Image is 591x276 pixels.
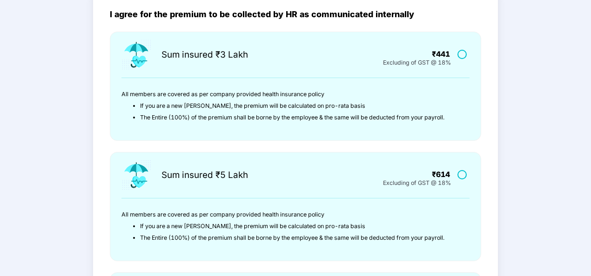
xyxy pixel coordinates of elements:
div: Excluding of GST @ 18% [383,57,451,65]
span: If you are a new [PERSON_NAME], the premium will be calculated on pro-rata basis [140,102,365,109]
div: I agree for the premium to be collected by HR as communicated internally [110,10,481,20]
div: ₹614 [373,171,450,180]
div: Sum insured ₹3 Lakh [161,51,248,61]
div: Sum insured ₹5 Lakh [161,171,248,181]
span: The Entire (100%) of the premium shall be borne by the employee & the same will be deducted from ... [140,234,444,241]
img: icon [121,39,152,71]
div: ₹441 [373,51,450,59]
span: All members are covered as per company provided health insurance policy [121,211,324,218]
span: If you are a new [PERSON_NAME], the premium will be calculated on pro-rata basis [140,223,365,230]
span: The Entire (100%) of the premium shall be borne by the employee & the same will be deducted from ... [140,114,444,121]
span: All members are covered as per company provided health insurance policy [121,91,324,98]
div: Excluding of GST @ 18% [383,177,451,185]
img: icon [121,159,152,191]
